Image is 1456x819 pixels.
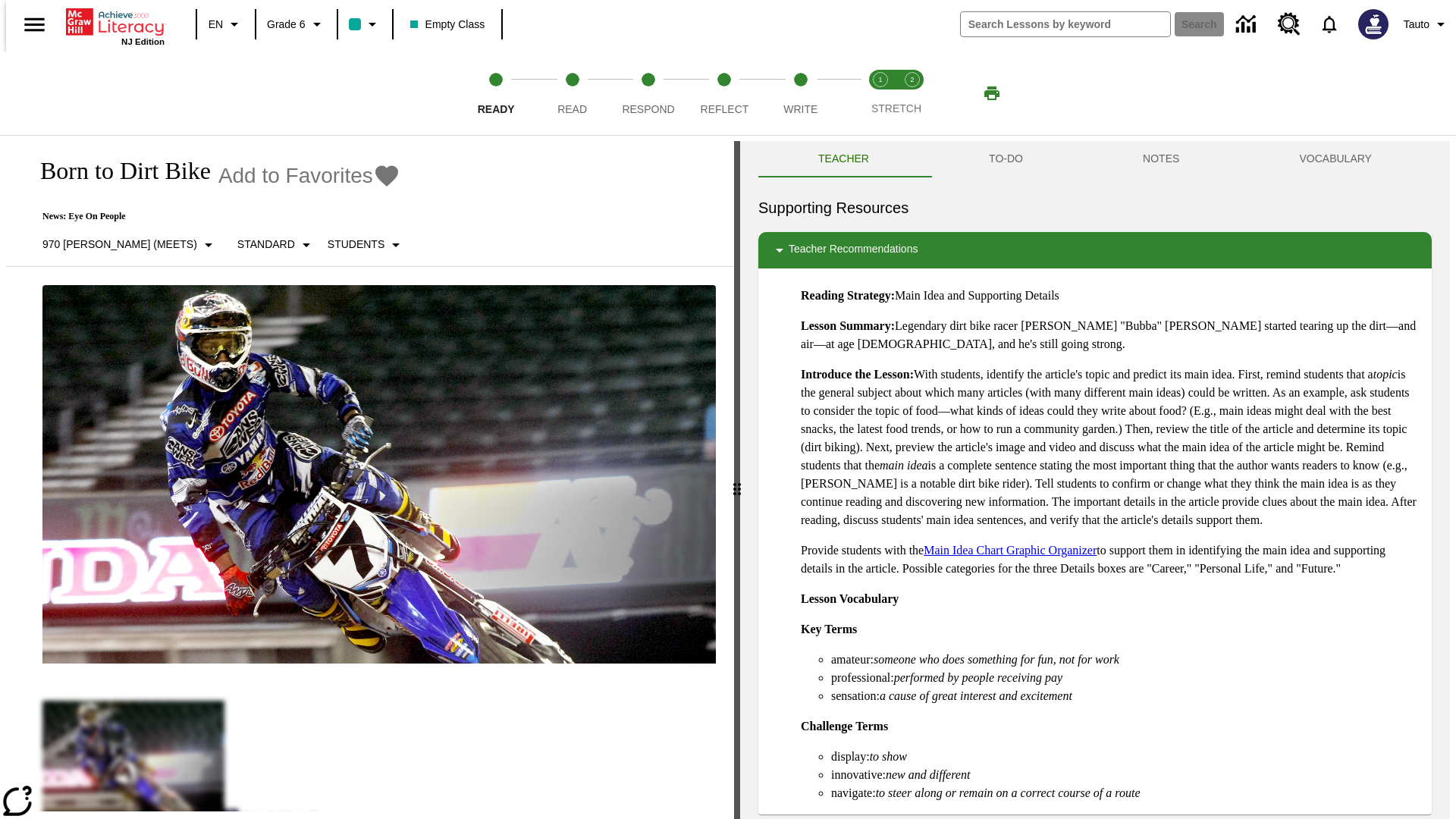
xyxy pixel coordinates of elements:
button: Select a new avatar [1349,5,1398,44]
em: main idea [880,459,928,472]
text: 2 [910,76,914,83]
button: Reflect step 4 of 5 [680,52,768,135]
li: display: [831,748,1420,766]
button: Profile/Settings [1398,11,1456,38]
div: Instructional Panel Tabs [758,141,1432,177]
button: Stretch Respond step 2 of 2 [890,52,934,135]
h6: Supporting Resources [758,196,1432,220]
button: Stretch Read step 1 of 2 [858,52,902,135]
p: News: Eye On People [24,211,411,222]
span: STRETCH [871,102,921,115]
button: Open side menu [12,2,57,47]
span: Grade 6 [267,17,306,33]
button: Select Lexile, 970 Lexile (Meets) [36,231,224,259]
text: 1 [878,76,882,83]
strong: Reading Strategy: [801,289,895,302]
p: Students [328,237,384,253]
input: search field [961,12,1170,36]
span: Reflect [701,103,749,115]
em: new and different [886,768,970,781]
button: Read step 2 of 5 [528,52,616,135]
li: navigate: [831,784,1420,802]
span: Ready [478,103,515,115]
em: topic [1373,368,1398,381]
p: Main Idea and Supporting Details [801,287,1420,305]
em: to show [870,750,907,763]
button: Language: EN, Select a language [202,11,250,38]
strong: Key Terms [801,623,857,635]
button: Ready step 1 of 5 [452,52,540,135]
button: Scaffolds, Standard [231,231,322,259]
span: EN [209,17,223,33]
em: someone who does something for fun, not for work [874,653,1119,666]
div: Press Enter or Spacebar and then press right and left arrow keys to move the slider [734,141,740,819]
button: Class color is teal. Change class color [343,11,388,38]
img: Motocross racer James Stewart flies through the air on his dirt bike. [42,285,716,664]
button: NOTES [1083,141,1239,177]
a: Notifications [1310,5,1349,44]
p: Teacher Recommendations [789,241,918,259]
img: Avatar [1358,9,1389,39]
button: Select Student [322,231,411,259]
span: NJ Edition [121,37,165,46]
li: professional: [831,669,1420,687]
button: Grade: Grade 6, Select a grade [261,11,332,38]
button: VOCABULARY [1239,141,1432,177]
div: Home [66,5,165,46]
em: a cause of great interest and excitement [880,689,1072,702]
a: Data Center [1227,4,1269,45]
button: TO-DO [929,141,1083,177]
span: Add to Favorites [218,164,373,188]
button: Print [968,80,1016,107]
button: Teacher [758,141,929,177]
strong: Lesson Summary: [801,319,895,332]
span: Respond [622,103,674,115]
strong: Challenge Terms [801,720,888,733]
h1: Born to Dirt Bike [24,157,211,185]
p: 970 [PERSON_NAME] (Meets) [42,237,197,253]
span: Empty Class [410,17,485,33]
p: Standard [237,237,295,253]
button: Add to Favorites - Born to Dirt Bike [218,162,400,189]
span: Write [783,103,817,115]
div: activity [740,141,1450,819]
li: sensation: [831,687,1420,705]
button: Write step 5 of 5 [757,52,845,135]
div: Teacher Recommendations [758,232,1432,268]
a: Main Idea Chart Graphic Organizer [924,544,1097,557]
button: Respond step 3 of 5 [604,52,692,135]
p: Legendary dirt bike racer [PERSON_NAME] "Bubba" [PERSON_NAME] started tearing up the dirt—and air... [801,317,1420,353]
em: performed by people receiving pay [894,671,1062,684]
span: Tauto [1404,17,1429,33]
p: Provide students with the to support them in identifying the main idea and supporting details in ... [801,541,1420,578]
strong: Lesson Vocabulary [801,592,899,605]
li: amateur: [831,651,1420,669]
li: innovative: [831,766,1420,784]
span: Read [557,103,587,115]
p: With students, identify the article's topic and predict its main idea. First, remind students tha... [801,366,1420,529]
strong: Introduce the Lesson: [801,368,914,381]
div: reading [6,141,734,811]
a: Resource Center, Will open in new tab [1269,4,1310,45]
em: to steer along or remain on a correct course of a route [876,786,1141,799]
